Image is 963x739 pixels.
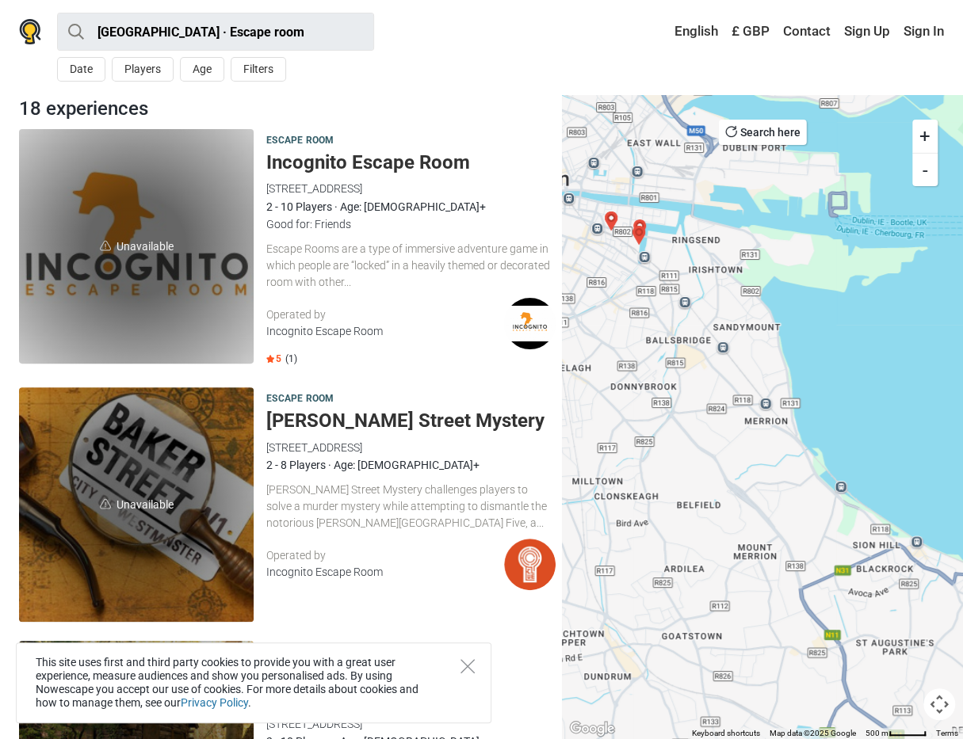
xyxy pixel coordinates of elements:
[912,120,938,153] button: +
[504,539,556,590] img: Incognito Escape Room
[266,547,504,564] div: Operated by
[266,215,556,233] div: Good for: Friends
[57,57,105,82] button: Date
[266,715,556,733] div: [STREET_ADDRESS]
[659,17,722,46] a: English
[861,728,931,739] button: Map Scale: 500 m per 44 pixels
[266,390,334,408] span: Escape room
[19,387,254,622] a: unavailableUnavailable Baker Street Mystery
[719,120,807,145] button: Search here
[840,17,894,46] a: Sign Up
[779,17,835,46] a: Contact
[266,198,556,215] div: 2 - 10 Players · Age: [DEMOGRAPHIC_DATA]+
[624,213,655,245] div: SOS
[266,482,556,531] div: [PERSON_NAME] Street Mystery challenges players to solve a murder mystery while attempting to dis...
[57,13,374,51] input: try “London”
[900,17,944,46] a: Sign In
[19,387,254,622] span: Unavailable
[266,439,556,456] div: [STREET_ADDRESS]
[728,17,774,46] a: £ GBP
[19,19,41,44] img: Nowescape logo
[19,129,254,364] span: Unavailable
[663,26,674,37] img: English
[266,241,556,290] div: Escape Rooms are a type of immersive adventure game in which people are “locked” in a heavily the...
[266,180,556,197] div: [STREET_ADDRESS]
[266,409,556,432] h5: [PERSON_NAME] Street Mystery
[231,57,286,82] button: Filters
[266,151,556,174] h5: Incognito Escape Room
[266,456,556,474] div: 2 - 8 Players · Age: [DEMOGRAPHIC_DATA]+
[19,129,254,364] a: unavailableUnavailable Incognito Escape Room
[112,57,174,82] button: Players
[266,355,274,363] img: Star
[266,307,504,323] div: Operated by
[180,57,224,82] button: Age
[16,642,491,723] div: This site uses first and third party cookies to provide you with a great user experience, measure...
[266,323,504,340] div: Incognito Escape Room
[266,352,281,365] span: 5
[504,298,556,349] img: Incognito Escape Room
[285,352,297,365] span: (1)
[100,240,111,251] img: unavailable
[460,659,475,673] button: Close
[13,94,562,123] div: 18 experiences
[100,498,111,509] img: unavailable
[595,205,627,237] div: Purge
[770,729,856,737] span: Map data ©2025 Google
[566,718,618,739] img: Google
[623,219,655,251] div: Convicts
[923,688,955,720] button: Map camera controls
[866,729,888,737] span: 500 m
[936,729,958,737] a: Terms (opens in new tab)
[266,132,334,150] span: Escape room
[266,564,504,581] div: Incognito Escape Room
[912,153,938,186] button: -
[181,696,248,709] a: Privacy Policy
[692,728,760,739] button: Keyboard shortcuts
[566,718,618,739] a: Open this area in Google Maps (opens a new window)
